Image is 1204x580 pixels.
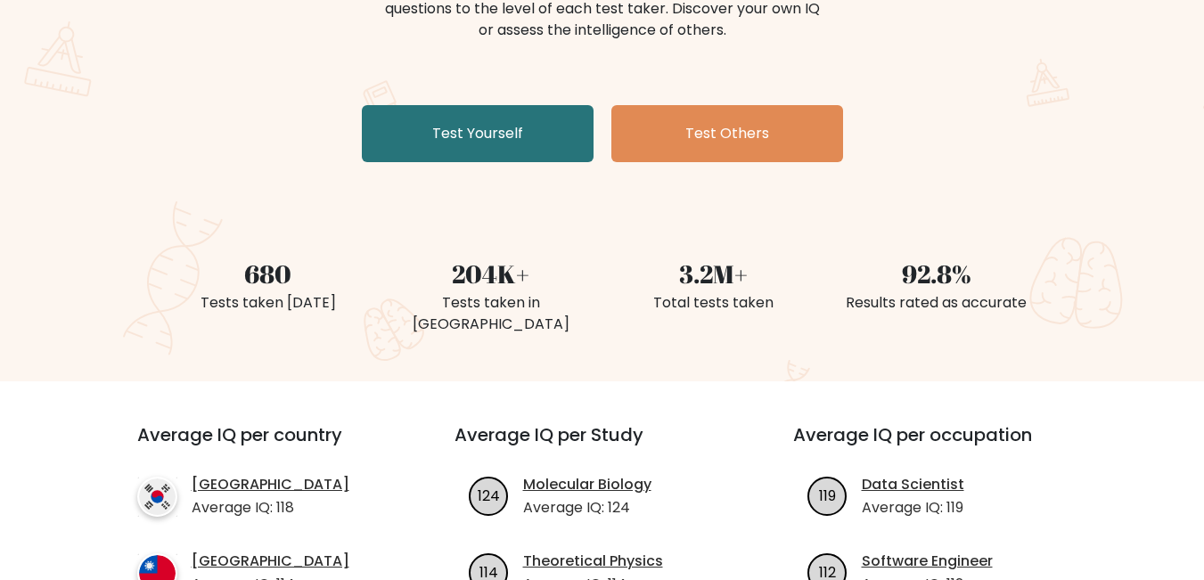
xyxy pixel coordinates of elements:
a: Molecular Biology [523,474,651,495]
p: Average IQ: 124 [523,497,651,519]
div: 3.2M+ [613,255,815,292]
div: Results rated as accurate [836,292,1037,314]
a: Test Others [611,105,843,162]
h3: Average IQ per occupation [793,424,1089,467]
div: Tests taken in [GEOGRAPHIC_DATA] [390,292,592,335]
a: Software Engineer [862,551,993,572]
h3: Average IQ per country [137,424,390,467]
div: 92.8% [836,255,1037,292]
a: [GEOGRAPHIC_DATA] [192,474,349,495]
p: Average IQ: 118 [192,497,349,519]
a: [GEOGRAPHIC_DATA] [192,551,349,572]
div: Total tests taken [613,292,815,314]
p: Average IQ: 119 [862,497,964,519]
text: 119 [819,485,836,505]
a: Data Scientist [862,474,964,495]
text: 124 [478,485,500,505]
a: Test Yourself [362,105,594,162]
div: Tests taken [DATE] [168,292,369,314]
img: country [137,477,177,517]
a: Theoretical Physics [523,551,663,572]
h3: Average IQ per Study [455,424,750,467]
div: 680 [168,255,369,292]
div: 204K+ [390,255,592,292]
